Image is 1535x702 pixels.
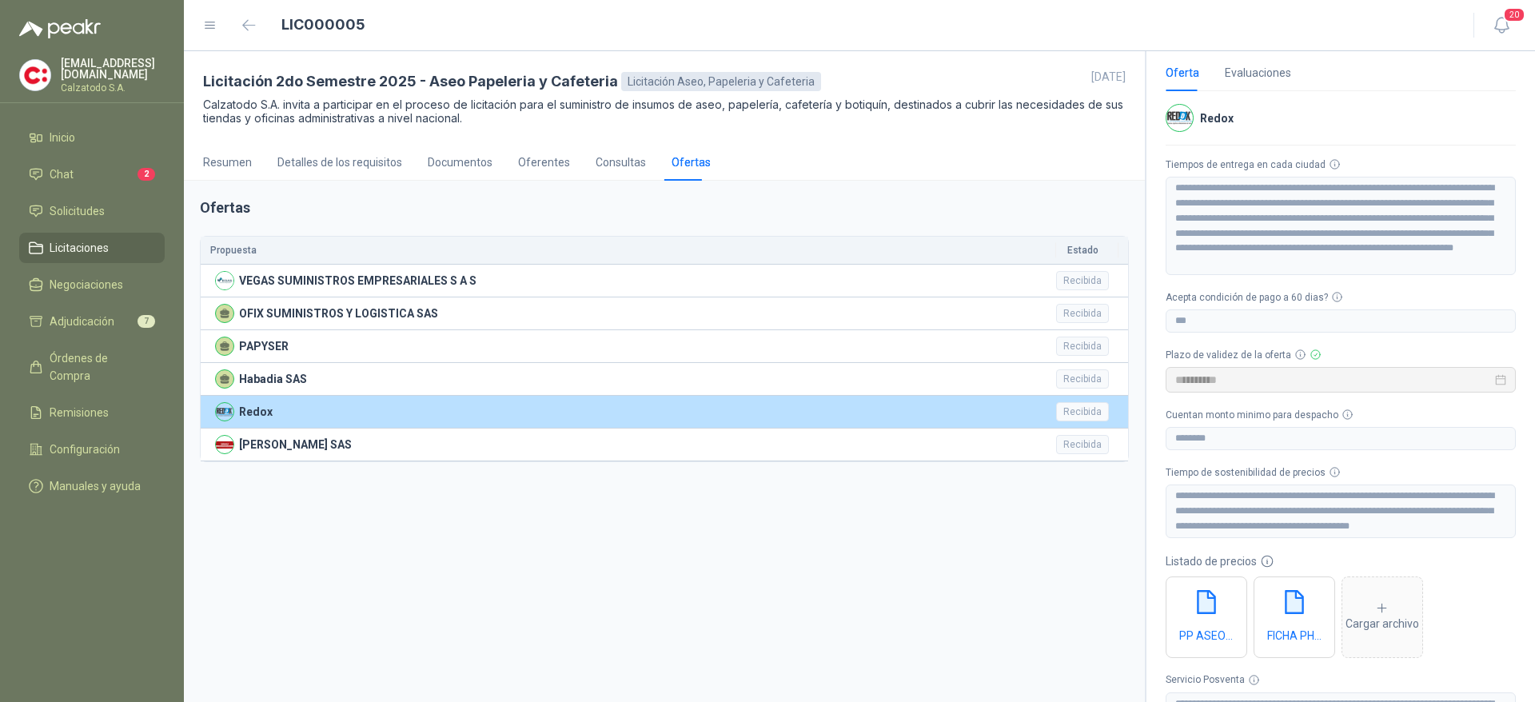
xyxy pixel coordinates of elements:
a: Manuales y ayuda [19,471,165,501]
img: Company Logo [216,436,233,453]
span: Solicitudes [50,202,105,220]
p: [DATE] [1091,70,1126,83]
span: Órdenes de Compra [50,349,150,385]
div: Recibida [1056,402,1109,421]
div: Cargar archivo [1346,601,1419,633]
span: Inicio [50,129,75,146]
span: Manuales y ayuda [50,477,141,495]
span: Tiempo de sostenibilidad de precios [1166,468,1326,477]
th: Estado [1056,237,1118,265]
p: [EMAIL_ADDRESS][DOMAIN_NAME] [61,58,165,80]
button: 20 [1487,11,1516,40]
div: Ofertas [672,154,711,171]
h2: Ofertas [200,197,250,219]
img: Company Logo [216,403,233,421]
span: Negociaciones [50,276,123,293]
div: Recibida [1056,369,1109,389]
a: Adjudicación7 [19,306,165,337]
span: Chat [50,166,74,183]
div: Recibida [1056,337,1109,356]
div: Oferta [1166,64,1199,82]
img: Logo peakr [19,19,101,38]
a: Solicitudes [19,196,165,226]
a: Licitaciones [19,233,165,263]
p: Redox [239,403,273,421]
span: Adjudicación [50,313,114,330]
h4: Redox [1200,110,1234,127]
img: Company Logo [1166,105,1193,131]
a: Chat2 [19,159,165,189]
div: Licitación Aseo, Papeleria y Cafeteria [621,72,821,91]
span: Licitaciones [50,239,109,257]
span: 2 [138,168,155,181]
span: Servicio Posventa [1166,675,1245,684]
a: Remisiones [19,397,165,428]
div: Oferentes [518,154,570,171]
p: Calzatodo S.A. [61,83,165,93]
div: Recibida [1056,271,1109,290]
span: 7 [138,315,155,328]
span: Plazo de validez de la oferta [1166,350,1291,360]
span: Configuración [50,441,120,458]
th: Propuesta [210,237,1056,265]
div: Detalles de los requisitos [277,154,402,171]
a: Inicio [19,122,165,153]
div: Resumen [203,154,252,171]
p: [PERSON_NAME] SAS [239,436,352,453]
div: Recibida [1056,435,1109,454]
span: 20 [1503,7,1525,22]
h3: Licitación 2do Semestre 2025 - Aseo Papeleria y Cafeteria [203,70,618,93]
span: Remisiones [50,404,109,421]
img: Company Logo [216,272,233,289]
p: Calzatodo S.A. invita a participar en el proceso de licitación para el suministro de insumos de a... [203,98,1126,125]
p: PAPYSER [239,337,289,355]
span: Listado de precios [1166,556,1257,567]
img: Company Logo [20,60,50,90]
div: Recibida [1056,304,1109,323]
p: OFIX SUMINISTROS Y LOGISTICA SAS [239,305,438,322]
span: Tiempos de entrega en cada ciudad [1166,160,1326,170]
span: Cuentan monto minimo para despacho [1166,410,1338,420]
a: Órdenes de Compra [19,343,165,391]
span: Acepta condición de pago a 60 dias? [1166,293,1328,302]
p: Habadia SAS [239,370,307,388]
p: VEGAS SUMINISTROS EMPRESARIALES S A S [239,272,476,289]
div: Evaluaciones [1225,64,1291,82]
h1: LIC000005 [281,14,365,36]
a: Configuración [19,434,165,465]
div: Documentos [428,154,492,171]
a: Negociaciones [19,269,165,300]
div: Consultas [596,154,646,171]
